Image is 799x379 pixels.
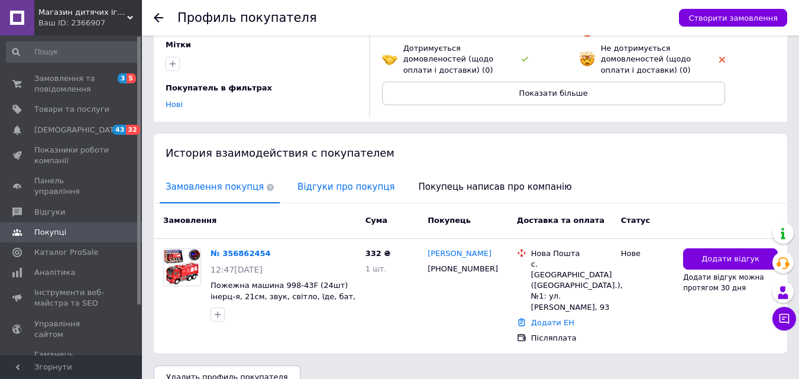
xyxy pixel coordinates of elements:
button: Чат з покупцем [772,307,796,331]
span: Інструменти веб-майстра та SEO [34,287,109,309]
img: emoji [382,51,397,67]
span: 332 ₴ [365,249,391,258]
span: Покупець [428,216,471,225]
span: Гаманець компанії [34,349,109,371]
div: Повернутися назад [154,13,163,22]
h1: Профиль покупателя [177,11,317,25]
span: Панель управління [34,176,109,197]
div: [PHONE_NUMBER] [425,261,498,277]
span: Доставка та оплата [517,216,604,225]
a: № 356862454 [211,249,271,258]
span: Cума [365,216,387,225]
a: Фото товару [163,248,201,286]
span: [DEMOGRAPHIC_DATA] [34,125,122,135]
span: Замовлення та повідомлення [34,73,109,95]
a: Пожежна машина 998-43F (24шт) інерц-я, 21см, звук, світло, їде, бат, в кор-ці, 25-18-10см [211,281,355,312]
span: 3 [118,73,127,83]
span: 32 [126,125,140,135]
span: История взаимодействия с покупателем [166,147,394,159]
span: 12:47[DATE] [211,265,263,274]
span: Покупець написав про компанію [413,172,578,202]
div: Нова Пошта [531,248,612,259]
span: Не дотримується домовленостей (щодо оплати і доставки) (0) [601,44,691,74]
div: Покупатель в фильтрах [166,83,354,93]
span: Створити замовлення [688,14,778,22]
span: Мітки [166,40,191,49]
div: Ваш ID: 2366907 [38,18,142,28]
img: emoji [580,51,595,67]
span: Показники роботи компанії [34,145,109,166]
img: rating-tag-type [522,57,528,62]
span: Управління сайтом [34,319,109,340]
a: Нові [166,100,183,109]
a: Додати ЕН [531,318,574,327]
span: Замовлення покупця [160,172,280,202]
span: Магазин дитячих іграшок Anna-Toys [38,7,127,18]
img: Фото товару [164,249,200,286]
img: rating-tag-type [719,57,725,63]
input: Пошук [6,41,140,63]
span: Покупці [34,227,66,238]
span: Аналітика [34,267,75,278]
span: Дотримується домовленостей (щодо оплати і доставки) (0) [403,44,494,74]
span: Додати відгук можна протягом 30 дня [683,273,764,292]
div: Післяплата [531,333,612,344]
button: Створити замовлення [679,9,787,27]
button: Додати відгук [683,248,778,270]
span: Статус [621,216,651,225]
span: Додати відгук [701,254,759,265]
span: 1 шт. [365,264,387,273]
a: [PERSON_NAME] [428,248,491,260]
span: Товари та послуги [34,104,109,115]
div: Нове [621,248,674,259]
div: с. [GEOGRAPHIC_DATA] ([GEOGRAPHIC_DATA].), №1: ул. [PERSON_NAME], 93 [531,259,612,313]
span: 5 [127,73,136,83]
span: Каталог ProSale [34,247,98,258]
span: Відгуки про покупця [292,172,400,202]
span: Замовлення [163,216,216,225]
button: Показати більше [382,82,725,105]
span: 43 [112,125,126,135]
span: Показати більше [519,89,588,98]
span: Відгуки [34,207,65,218]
